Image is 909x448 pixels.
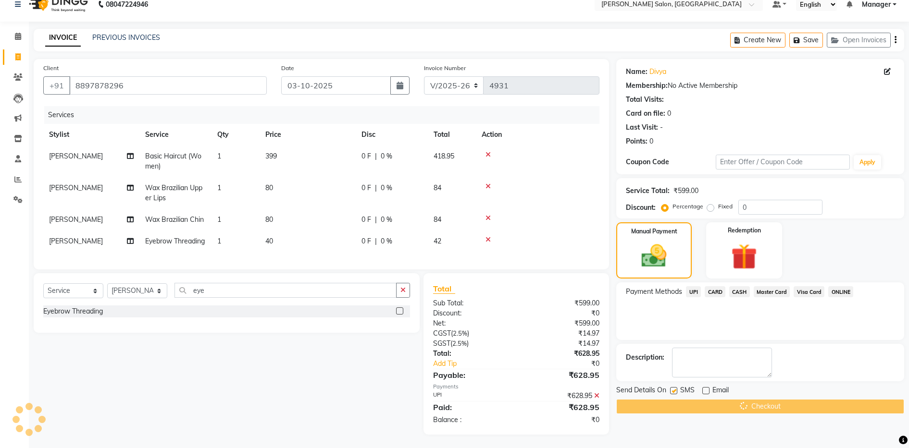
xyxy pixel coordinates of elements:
span: Basic Haircut (Women) [145,152,201,170]
div: ( ) [426,328,516,339]
div: ₹599.00 [673,186,698,196]
span: [PERSON_NAME] [49,152,103,160]
label: Client [43,64,59,73]
span: 0 F [361,215,371,225]
span: SMS [680,385,695,397]
a: Add Tip [426,359,531,369]
span: 1 [217,215,221,224]
div: ( ) [426,339,516,349]
button: +91 [43,76,70,95]
span: 0 F [361,236,371,246]
th: Service [139,124,212,145]
div: No Active Membership [626,81,895,91]
span: | [375,215,377,225]
div: Balance : [426,415,516,425]
label: Percentage [672,202,703,211]
div: Discount: [426,308,516,318]
span: 0 % [381,183,392,193]
th: Stylist [43,124,139,145]
a: INVOICE [45,29,81,47]
div: ₹628.95 [516,391,607,401]
div: Name: [626,67,648,77]
span: 418.95 [434,152,454,160]
div: Services [44,106,607,124]
span: [PERSON_NAME] [49,215,103,224]
span: 399 [265,152,277,160]
div: Last Visit: [626,122,658,133]
a: PREVIOUS INVOICES [92,33,160,42]
span: [PERSON_NAME] [49,183,103,192]
span: 2.5% [452,339,467,347]
div: ₹0 [532,359,607,369]
div: Total Visits: [626,95,664,105]
span: | [375,183,377,193]
div: ₹628.95 [516,349,607,359]
span: 84 [434,183,441,192]
span: 0 F [361,183,371,193]
div: Points: [626,136,648,146]
div: Eyebrow Threading [43,306,103,316]
div: Payments [433,383,599,391]
div: Total: [426,349,516,359]
span: Wax Brazilian Upper Lips [145,183,202,202]
th: Qty [212,124,260,145]
div: UPI [426,391,516,401]
img: _cash.svg [634,242,674,270]
div: ₹14.97 [516,328,607,339]
span: CARD [705,286,725,297]
div: - [660,122,663,133]
span: 0 F [361,151,371,161]
div: Coupon Code [626,157,715,167]
span: 1 [217,237,221,245]
span: Visa Card [794,286,824,297]
div: ₹599.00 [516,298,607,308]
th: Total [428,124,476,145]
div: ₹628.95 [516,369,607,381]
span: | [375,236,377,246]
button: Open Invoices [827,33,891,48]
th: Price [260,124,356,145]
label: Fixed [718,202,733,211]
input: Search by Name/Mobile/Email/Code [69,76,267,95]
th: Disc [356,124,428,145]
label: Manual Payment [631,227,677,236]
span: 2.5% [453,329,467,337]
a: Divya [649,67,666,77]
input: Search or Scan [174,283,397,298]
span: 80 [265,183,273,192]
span: ONLINE [828,286,853,297]
span: CASH [729,286,750,297]
span: 0 % [381,215,392,225]
div: 0 [667,109,671,119]
div: ₹0 [516,308,607,318]
div: Description: [626,352,664,363]
span: UPI [686,286,701,297]
span: [PERSON_NAME] [49,237,103,245]
button: Create New [730,33,785,48]
span: SGST [433,339,450,348]
div: Service Total: [626,186,670,196]
button: Apply [854,155,881,170]
span: Total [433,284,455,294]
span: 40 [265,237,273,245]
span: Send Details On [616,385,666,397]
span: CGST [433,329,451,338]
div: Card on file: [626,109,665,119]
div: ₹0 [516,415,607,425]
span: 80 [265,215,273,224]
div: Payable: [426,369,516,381]
input: Enter Offer / Coupon Code [716,155,850,170]
div: ₹14.97 [516,339,607,349]
div: Discount: [626,203,656,213]
div: 0 [649,136,653,146]
label: Redemption [728,226,761,235]
div: Sub Total: [426,298,516,308]
span: 42 [434,237,441,245]
label: Date [281,64,294,73]
span: 1 [217,183,221,192]
span: 0 % [381,236,392,246]
span: Email [712,385,729,397]
span: Payment Methods [626,287,682,297]
span: Master Card [754,286,790,297]
img: _gift.svg [723,241,765,273]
